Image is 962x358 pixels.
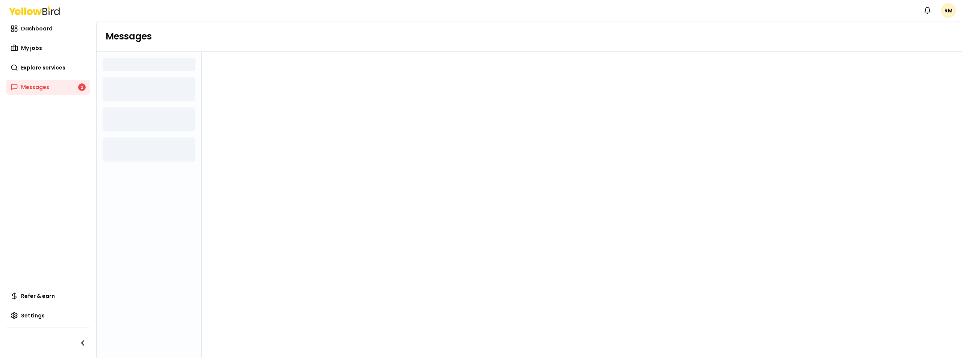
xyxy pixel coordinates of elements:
[6,289,90,304] a: Refer & earn
[21,25,53,32] span: Dashboard
[6,308,90,323] a: Settings
[21,83,49,91] span: Messages
[106,30,953,42] h1: Messages
[21,292,55,300] span: Refer & earn
[941,3,956,18] span: RM
[6,80,90,95] a: Messages2
[6,60,90,75] a: Explore services
[21,44,42,52] span: My jobs
[21,312,45,319] span: Settings
[21,64,65,71] span: Explore services
[6,41,90,56] a: My jobs
[78,83,86,91] div: 2
[6,21,90,36] a: Dashboard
